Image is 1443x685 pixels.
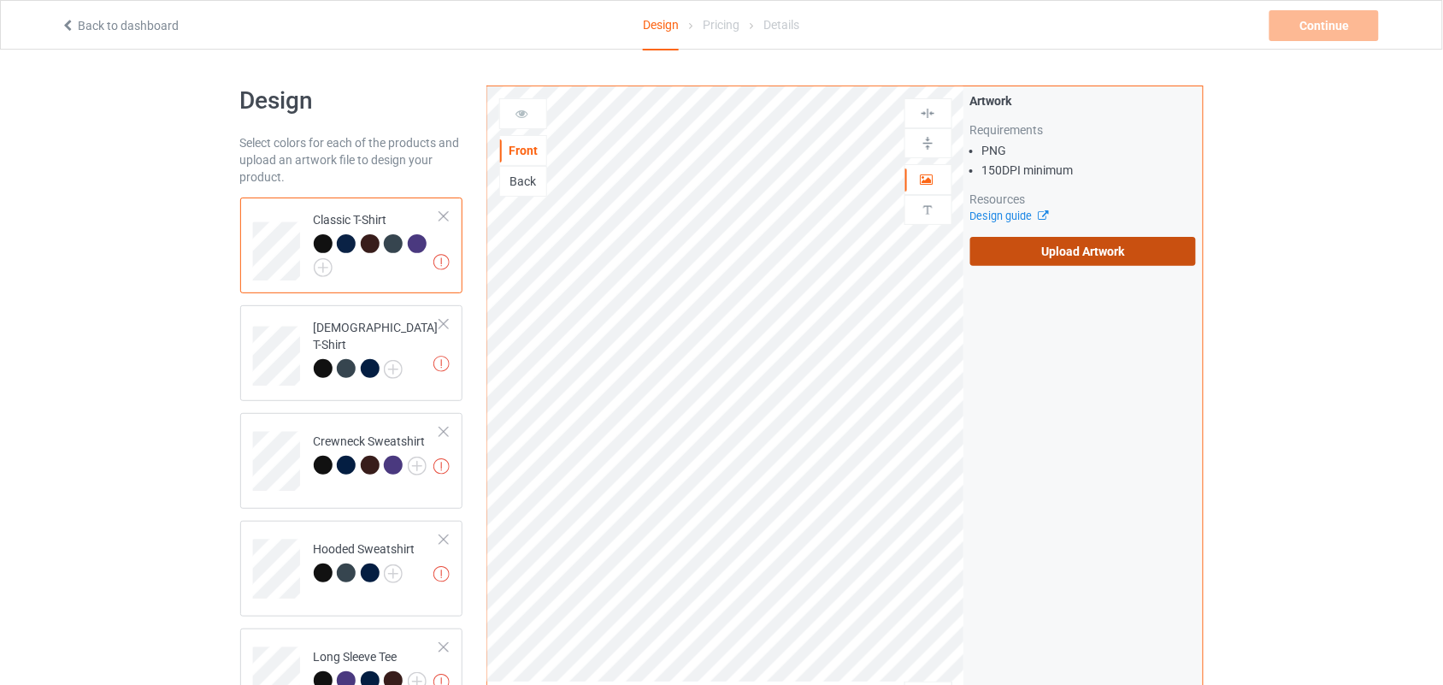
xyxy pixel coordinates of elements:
[240,521,463,617] div: Hooded Sweatshirt
[384,360,403,379] img: svg+xml;base64,PD94bWwgdmVyc2lvbj0iMS4wIiBlbmNvZGluZz0iVVRGLTgiPz4KPHN2ZyB3aWR0aD0iMjJweCIgaGVpZ2...
[920,135,936,151] img: svg%3E%0A
[970,92,1197,109] div: Artwork
[982,142,1197,159] li: PNG
[408,457,427,475] img: svg+xml;base64,PD94bWwgdmVyc2lvbj0iMS4wIiBlbmNvZGluZz0iVVRGLTgiPz4KPHN2ZyB3aWR0aD0iMjJweCIgaGVpZ2...
[314,211,441,271] div: Classic T-Shirt
[703,1,739,49] div: Pricing
[314,258,333,277] img: svg+xml;base64,PD94bWwgdmVyc2lvbj0iMS4wIiBlbmNvZGluZz0iVVRGLTgiPz4KPHN2ZyB3aWR0aD0iMjJweCIgaGVpZ2...
[240,86,463,116] h1: Design
[240,198,463,293] div: Classic T-Shirt
[982,162,1197,179] li: 150 DPI minimum
[920,105,936,121] img: svg%3E%0A
[433,356,450,372] img: exclamation icon
[314,433,427,474] div: Crewneck Sweatshirt
[240,413,463,509] div: Crewneck Sweatshirt
[433,566,450,582] img: exclamation icon
[764,1,800,49] div: Details
[500,142,546,159] div: Front
[970,191,1197,208] div: Resources
[61,19,179,32] a: Back to dashboard
[384,564,403,583] img: svg+xml;base64,PD94bWwgdmVyc2lvbj0iMS4wIiBlbmNvZGluZz0iVVRGLTgiPz4KPHN2ZyB3aWR0aD0iMjJweCIgaGVpZ2...
[500,173,546,190] div: Back
[240,134,463,186] div: Select colors for each of the products and upload an artwork file to design your product.
[643,1,679,50] div: Design
[240,305,463,401] div: [DEMOGRAPHIC_DATA] T-Shirt
[920,202,936,218] img: svg%3E%0A
[970,121,1197,139] div: Requirements
[314,540,415,582] div: Hooded Sweatshirt
[970,210,1048,222] a: Design guide
[970,237,1197,266] label: Upload Artwork
[433,254,450,270] img: exclamation icon
[433,458,450,475] img: exclamation icon
[314,319,441,377] div: [DEMOGRAPHIC_DATA] T-Shirt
